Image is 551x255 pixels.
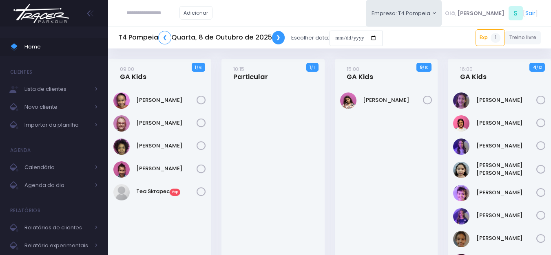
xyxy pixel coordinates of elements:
[233,65,268,81] a: 10:15Particular
[505,31,541,44] a: Treino livre
[24,120,90,130] span: Importar da planilha
[533,64,536,70] strong: 4
[233,65,244,73] small: 10:15
[476,119,537,127] a: [PERSON_NAME]
[136,142,197,150] a: [PERSON_NAME]
[453,185,469,201] img: Nina Loureiro Andrusyszyn
[24,102,90,112] span: Novo cliente
[136,119,197,127] a: [PERSON_NAME]
[113,138,130,155] img: Priscila Vanzolini
[113,115,130,132] img: Paola baldin Barreto Armentano
[10,202,40,219] h4: Relatórios
[113,184,130,200] img: Tea Skrapec Betz
[442,4,541,22] div: [ ]
[24,240,90,251] span: Relatório experimentais
[136,96,197,104] a: [PERSON_NAME]
[311,65,315,70] small: / 1
[445,9,456,18] span: Olá,
[170,189,180,196] span: Exp
[476,211,537,220] a: [PERSON_NAME]
[453,138,469,155] img: Lia Widman
[453,231,469,247] img: Sofia Ramos Roman Torres
[136,165,197,173] a: [PERSON_NAME]
[136,187,197,196] a: Tea SkrapecExp
[457,9,505,18] span: [PERSON_NAME]
[476,234,537,242] a: [PERSON_NAME]
[113,161,130,178] img: STELLA ARAUJO LAGUNA
[197,65,201,70] small: / 6
[476,96,537,104] a: [PERSON_NAME]
[453,115,469,132] img: Clara Sigolo
[476,161,537,177] a: [PERSON_NAME] [PERSON_NAME]
[118,31,285,44] h5: T4 Pompeia Quarta, 8 de Outubro de 2025
[118,29,383,47] div: Escolher data:
[120,65,146,81] a: 09:00GA Kids
[420,64,423,70] strong: 9
[347,65,373,81] a: 15:00GA Kids
[453,162,469,178] img: Luisa Yen Muller
[24,180,90,191] span: Agenda do dia
[453,92,469,109] img: Antonella Zappa Marques
[272,31,285,44] a: ❯
[10,64,32,80] h4: Clientes
[509,6,523,20] span: S
[10,142,31,158] h4: Agenda
[113,92,130,109] img: Júlia Barbosa
[347,65,359,73] small: 15:00
[423,65,428,70] small: / 10
[460,65,473,73] small: 16:00
[476,142,537,150] a: [PERSON_NAME]
[24,222,90,233] span: Relatórios de clientes
[340,92,356,109] img: Luiza Braz
[453,208,469,224] img: Rosa Widman
[310,64,311,70] strong: 1
[491,33,500,43] span: 1
[476,29,505,46] a: Exp1
[179,6,213,20] a: Adicionar
[24,42,98,52] span: Home
[536,65,542,70] small: / 12
[24,162,90,173] span: Calendário
[525,9,536,18] a: Sair
[24,84,90,95] span: Lista de clientes
[120,65,134,73] small: 09:00
[476,189,537,197] a: [PERSON_NAME]
[363,96,423,104] a: [PERSON_NAME]
[158,31,171,44] a: ❮
[460,65,487,81] a: 16:00GA Kids
[195,64,197,70] strong: 1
